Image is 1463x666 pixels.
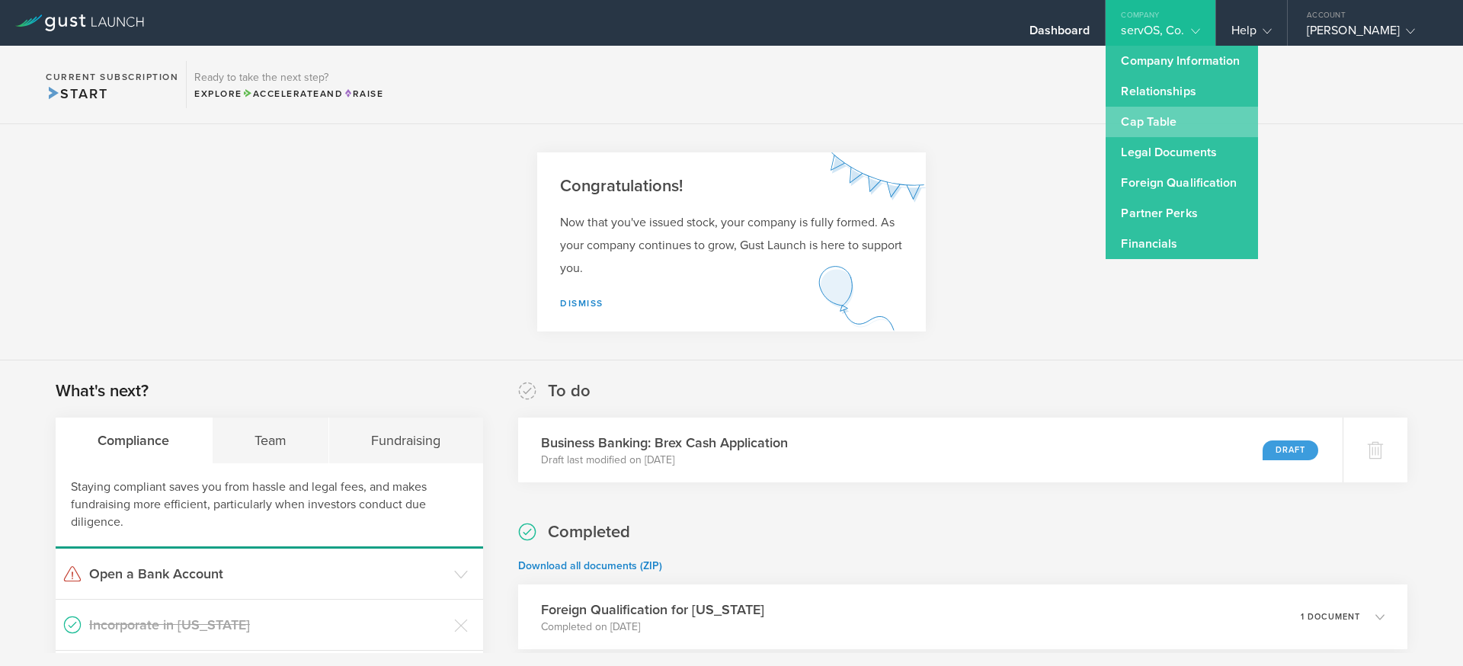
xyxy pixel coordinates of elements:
div: Team [213,418,330,463]
div: Dashboard [1029,23,1090,46]
h3: Ready to take the next step? [194,72,383,83]
div: Ready to take the next step?ExploreAccelerateandRaise [186,61,391,108]
h2: To do [548,380,591,402]
div: Help [1231,23,1272,46]
h3: Business Banking: Brex Cash Application [541,433,788,453]
iframe: Chat Widget [1387,593,1463,666]
p: Draft last modified on [DATE] [541,453,788,468]
div: Draft [1263,440,1318,460]
span: Accelerate [242,88,320,99]
h3: Open a Bank Account [89,564,447,584]
p: 1 document [1301,613,1360,621]
h2: Congratulations! [560,175,903,197]
h3: Foreign Qualification for [US_STATE] [541,600,764,620]
p: Now that you've issued stock, your company is fully formed. As your company continues to grow, Gu... [560,211,903,280]
div: Staying compliant saves you from hassle and legal fees, and makes fundraising more efficient, par... [56,463,483,549]
div: Business Banking: Brex Cash ApplicationDraft last modified on [DATE]Draft [518,418,1343,482]
a: Download all documents (ZIP) [518,559,662,572]
div: Explore [194,87,383,101]
h2: What's next? [56,380,149,402]
div: [PERSON_NAME] [1307,23,1436,46]
h2: Current Subscription [46,72,178,82]
div: Compliance [56,418,213,463]
div: Fundraising [329,418,483,463]
h2: Completed [548,521,630,543]
h3: Incorporate in [US_STATE] [89,615,447,635]
span: Raise [343,88,383,99]
div: servOS, Co. [1121,23,1199,46]
a: Dismiss [560,298,603,309]
span: Start [46,85,107,102]
span: and [242,88,344,99]
p: Completed on [DATE] [541,620,764,635]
